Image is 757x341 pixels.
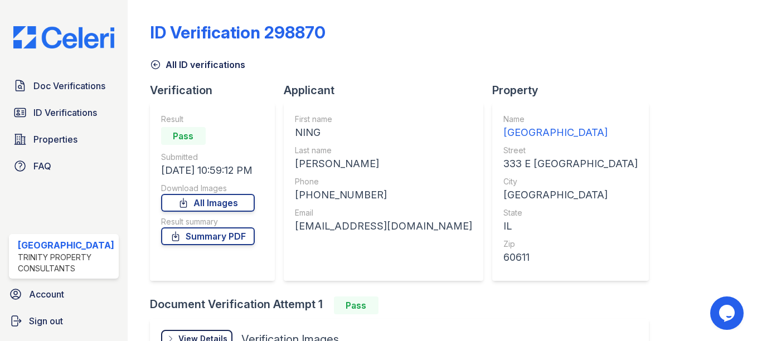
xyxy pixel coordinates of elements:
a: All ID verifications [150,58,245,71]
iframe: chat widget [710,296,746,330]
div: City [503,176,638,187]
a: FAQ [9,155,119,177]
span: Account [29,288,64,301]
div: [GEOGRAPHIC_DATA] [503,125,638,140]
div: Result summary [161,216,255,227]
div: State [503,207,638,218]
div: Submitted [161,152,255,163]
a: Properties [9,128,119,150]
div: [DATE] 10:59:12 PM [161,163,255,178]
a: ID Verifications [9,101,119,124]
span: FAQ [33,159,51,173]
div: Applicant [284,82,492,98]
div: 333 E [GEOGRAPHIC_DATA] [503,156,638,172]
div: [PHONE_NUMBER] [295,187,472,203]
img: CE_Logo_Blue-a8612792a0a2168367f1c8372b55b34899dd931a85d93a1a3d3e32e68fde9ad4.png [4,26,123,49]
div: Verification [150,82,284,98]
a: Name [GEOGRAPHIC_DATA] [503,114,638,140]
span: ID Verifications [33,106,97,119]
a: Sign out [4,310,123,332]
a: Account [4,283,123,305]
div: [GEOGRAPHIC_DATA] [503,187,638,203]
a: All Images [161,194,255,212]
div: Street [503,145,638,156]
div: Pass [334,296,378,314]
div: Download Images [161,183,255,194]
div: [EMAIL_ADDRESS][DOMAIN_NAME] [295,218,472,234]
div: ID Verification 298870 [150,22,326,42]
div: [GEOGRAPHIC_DATA] [18,238,114,252]
div: Phone [295,176,472,187]
div: Email [295,207,472,218]
span: Doc Verifications [33,79,105,92]
div: 60611 [503,250,638,265]
div: Name [503,114,638,125]
div: Trinity Property Consultants [18,252,114,274]
span: Sign out [29,314,63,328]
div: NING [295,125,472,140]
div: IL [503,218,638,234]
div: Document Verification Attempt 1 [150,296,658,314]
div: [PERSON_NAME] [295,156,472,172]
div: Zip [503,238,638,250]
div: Result [161,114,255,125]
a: Summary PDF [161,227,255,245]
span: Properties [33,133,77,146]
div: Last name [295,145,472,156]
div: Property [492,82,658,98]
div: Pass [161,127,206,145]
div: First name [295,114,472,125]
a: Doc Verifications [9,75,119,97]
